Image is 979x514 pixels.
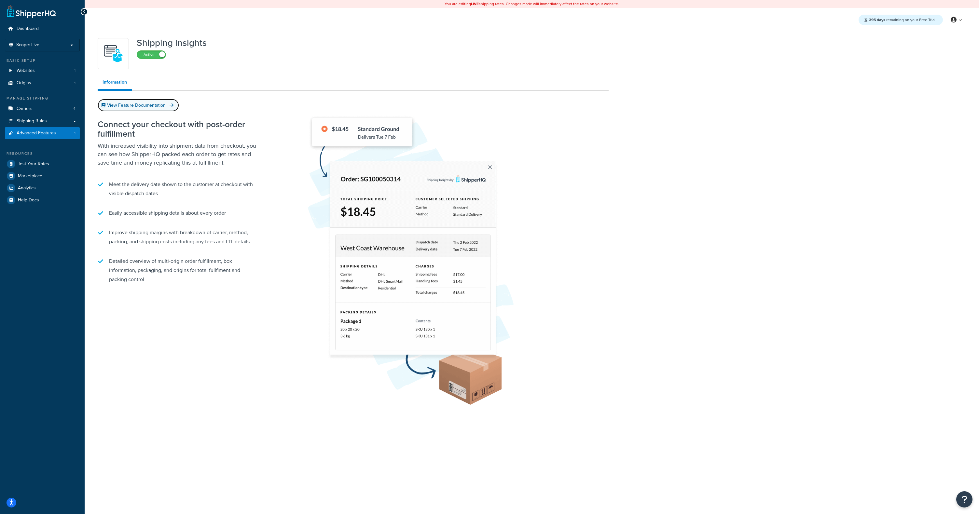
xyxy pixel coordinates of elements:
[5,194,80,206] a: Help Docs
[471,1,479,7] b: LIVE
[280,100,540,411] img: Shipping Insights
[98,142,260,167] p: With increased visibility into shipment data from checkout, you can see how ShipperHQ packed each...
[17,68,35,74] span: Websites
[98,120,260,138] h2: Connect your checkout with post-order fulfillment
[5,127,80,139] li: Advanced Features
[18,197,39,203] span: Help Docs
[73,106,76,112] span: 4
[5,127,80,139] a: Advanced Features1
[98,76,132,91] a: Information
[5,77,80,89] li: Origins
[17,130,56,136] span: Advanced Features
[98,205,260,221] li: Easily accessible shipping details about every order
[5,65,80,77] a: Websites1
[17,26,39,32] span: Dashboard
[5,115,80,127] a: Shipping Rules
[98,225,260,250] li: Improve shipping margins with breakdown of carrier, method, packing, and shipping costs including...
[5,96,80,101] div: Manage Shipping
[5,77,80,89] a: Origins1
[17,80,31,86] span: Origins
[17,106,33,112] span: Carriers
[18,161,49,167] span: Test Your Rates
[137,51,166,59] label: Active
[5,23,80,35] a: Dashboard
[18,173,42,179] span: Marketplace
[869,17,935,23] span: remaining on your Free Trial
[74,68,76,74] span: 1
[74,130,76,136] span: 1
[5,158,80,170] a: Test Your Rates
[98,99,179,112] a: View Feature Documentation
[98,177,260,201] li: Meet the delivery date shown to the customer at checkout with visible dispatch dates
[18,185,36,191] span: Analytics
[98,253,260,287] li: Detailed overview of multi-origin order fulfillment, box information, packaging, and origins for ...
[5,65,80,77] li: Websites
[17,118,47,124] span: Shipping Rules
[5,170,80,182] a: Marketplace
[137,38,207,48] h1: Shipping Insights
[956,491,972,507] button: Open Resource Center
[869,17,885,23] strong: 395 days
[5,151,80,156] div: Resources
[5,58,80,63] div: Basic Setup
[5,103,80,115] li: Carriers
[74,80,76,86] span: 1
[102,42,125,65] img: Acw9rhKYsOEjAAAAAElFTkSuQmCC
[5,182,80,194] a: Analytics
[5,103,80,115] a: Carriers4
[16,42,39,48] span: Scope: Live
